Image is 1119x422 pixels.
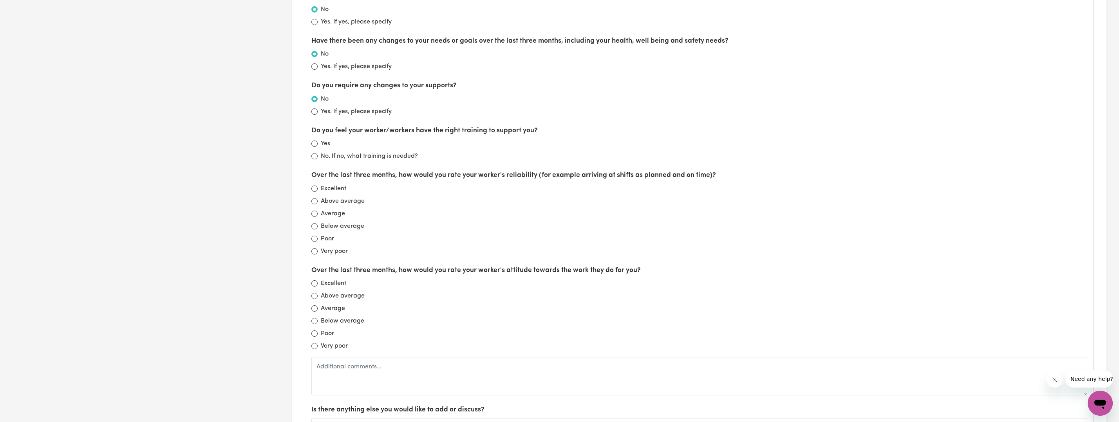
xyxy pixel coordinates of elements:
label: No [321,5,329,14]
iframe: Message from company [1066,370,1113,388]
label: Average [321,209,345,218]
label: Above average [321,197,365,206]
label: Have there been any changes to your needs or goals over the last three months, including your hea... [311,36,729,46]
label: Very poor [321,247,348,256]
label: No [321,94,329,104]
label: Below average [321,222,364,231]
label: Yes. If yes, please specify [321,107,392,116]
label: Excellent [321,184,346,193]
span: Need any help? [5,5,47,12]
label: Over the last three months, how would you rate your worker's reliability (for example arriving at... [311,170,716,180]
label: Average [321,304,345,313]
label: No [321,49,329,59]
label: Above average [321,291,365,301]
label: Below average [321,316,364,326]
label: Do you require any changes to your supports? [311,81,457,91]
label: Do you feel your worker/workers have the right training to support you? [311,126,538,136]
label: Is there anything else you would like to add or discuss? [311,405,484,415]
label: Yes. If yes, please specify [321,62,392,71]
label: Poor [321,329,334,338]
label: No. If no, what training is needed? [321,151,418,161]
iframe: Button to launch messaging window [1088,391,1113,416]
label: Yes [321,139,330,148]
label: Very poor [321,341,348,351]
label: Excellent [321,279,346,288]
iframe: Close message [1047,372,1063,388]
label: Poor [321,234,334,243]
label: Yes. If yes, please specify [321,17,392,27]
label: Over the last three months, how would you rate your worker's attitude towards the work they do fo... [311,265,641,276]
